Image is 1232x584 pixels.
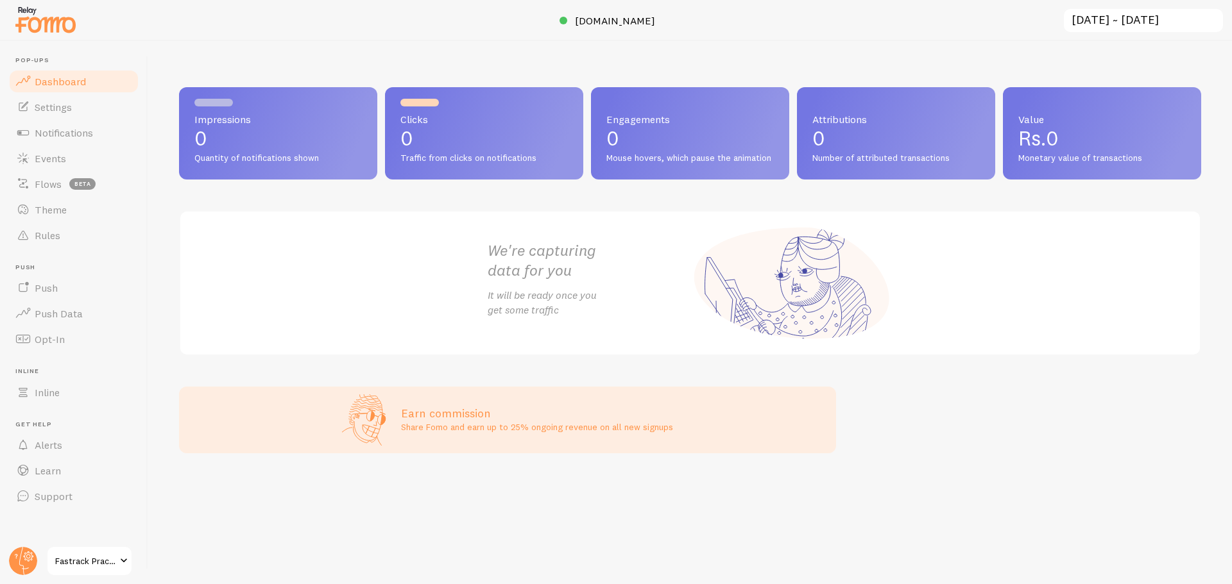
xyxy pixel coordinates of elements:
[35,229,60,242] span: Rules
[194,153,362,164] span: Quantity of notifications shown
[35,333,65,346] span: Opt-In
[8,222,140,248] a: Rules
[8,301,140,326] a: Push Data
[69,178,96,190] span: beta
[194,128,362,149] p: 0
[812,128,980,149] p: 0
[1018,153,1186,164] span: Monetary value of transactions
[35,101,72,113] span: Settings
[401,421,673,433] p: Share Fomo and earn up to 25% ongoing revenue on all new signups
[812,114,980,124] span: Attributions
[35,126,93,139] span: Notifications
[8,432,140,458] a: Alerts
[35,386,60,399] span: Inline
[55,553,116,569] span: Fastrack Practice Store
[8,483,140,509] a: Support
[606,114,774,124] span: Engagements
[13,3,78,36] img: fomo-relay-logo-orange.svg
[8,120,140,146] a: Notifications
[8,380,140,405] a: Inline
[35,307,83,320] span: Push Data
[35,178,62,190] span: Flows
[46,546,133,576] a: Fastrack Practice Store
[15,56,140,65] span: Pop-ups
[8,94,140,120] a: Settings
[606,128,774,149] p: 0
[194,114,362,124] span: Impressions
[400,114,568,124] span: Clicks
[400,128,568,149] p: 0
[8,458,140,483] a: Learn
[8,197,140,222] a: Theme
[8,326,140,352] a: Opt-In
[606,153,774,164] span: Mouse hovers, which pause the animation
[488,240,690,280] h2: We're capturing data for you
[35,152,66,165] span: Events
[8,275,140,301] a: Push
[8,171,140,197] a: Flows beta
[15,263,140,272] span: Push
[1018,114,1186,124] span: Value
[35,281,58,294] span: Push
[812,153,980,164] span: Number of attributed transactions
[1018,126,1059,151] span: Rs.0
[400,153,568,164] span: Traffic from clicks on notifications
[15,367,140,376] span: Inline
[35,464,61,477] span: Learn
[15,421,140,429] span: Get Help
[35,438,62,451] span: Alerts
[488,288,690,317] p: It will be ready once you get some traffic
[401,406,673,421] h3: Earn commission
[35,203,67,216] span: Theme
[35,490,73,503] span: Support
[35,75,86,88] span: Dashboard
[8,146,140,171] a: Events
[8,69,140,94] a: Dashboard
